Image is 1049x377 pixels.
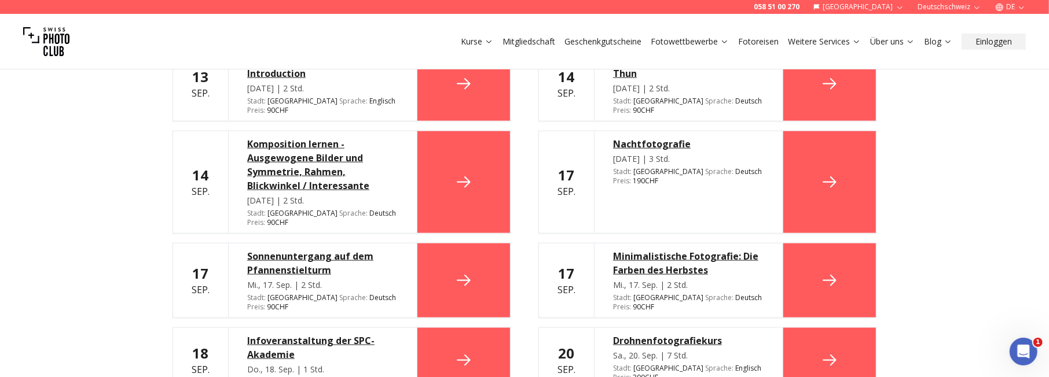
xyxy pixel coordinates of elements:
[613,334,764,348] a: Drohnenfotografiekurs
[247,293,266,302] span: Stadt :
[559,67,575,86] b: 14
[193,343,209,363] b: 18
[247,97,398,115] div: [GEOGRAPHIC_DATA] 90 CHF
[613,137,764,151] a: Nachtfotografie
[339,293,368,302] span: Sprache :
[613,96,632,106] span: Stadt :
[735,167,762,176] span: Deutsch
[738,36,779,47] a: Fotoreisen
[192,344,210,376] div: Sep.
[613,363,632,373] span: Stadt :
[247,364,398,375] div: Do., 18. Sep. | 1 Std.
[735,364,761,373] span: Englisch
[613,293,764,312] div: [GEOGRAPHIC_DATA] 90 CHF
[557,68,575,100] div: Sep.
[247,209,398,227] div: [GEOGRAPHIC_DATA] 90 CHF
[788,36,861,47] a: Weitere Services
[735,97,762,106] span: Deutsch
[613,167,632,176] span: Stadt :
[962,34,1026,50] button: Einloggen
[613,350,764,361] div: Sa., 20. Sep. | 7 Std.
[613,176,631,186] span: Preis :
[193,264,209,283] b: 17
[498,34,560,50] button: Mitgliedschaft
[646,34,733,50] button: Fotowettbewerbe
[613,249,764,277] a: Minimalistische Fotografie: Die Farben des Herbstes
[733,34,783,50] button: Fotoreisen
[456,34,498,50] button: Kurse
[461,36,493,47] a: Kurse
[564,36,641,47] a: Geschenkgutscheine
[559,165,575,184] b: 17
[247,195,398,206] div: [DATE] | 2 Std.
[369,97,395,106] span: Englisch
[735,293,762,302] span: Deutsch
[705,167,733,176] span: Sprache :
[369,209,396,218] span: Deutsch
[705,363,733,373] span: Sprache :
[559,343,575,363] b: 20
[247,217,265,227] span: Preis :
[651,36,729,47] a: Fotowettbewerbe
[247,208,266,218] span: Stadt :
[557,264,575,297] div: Sep.
[247,83,398,94] div: [DATE] | 2 Std.
[557,166,575,198] div: Sep.
[247,96,266,106] span: Stadt :
[613,105,631,115] span: Preis :
[339,208,368,218] span: Sprache :
[865,34,919,50] button: Über uns
[192,68,210,100] div: Sep.
[613,167,764,186] div: [GEOGRAPHIC_DATA] 190 CHF
[613,83,764,94] div: [DATE] | 2 Std.
[613,97,764,115] div: [GEOGRAPHIC_DATA] 90 CHF
[247,293,398,312] div: [GEOGRAPHIC_DATA] 90 CHF
[919,34,957,50] button: Blog
[503,36,555,47] a: Mitgliedschaft
[870,36,915,47] a: Über uns
[247,302,265,312] span: Preis :
[23,19,69,65] img: Swiss photo club
[557,344,575,376] div: Sep.
[193,67,209,86] b: 13
[559,264,575,283] b: 17
[754,2,799,12] a: 058 51 00 270
[1033,338,1043,347] span: 1
[705,293,733,302] span: Sprache :
[247,137,398,193] a: Komposition lernen - Ausgewogene Bilder und Symmetrie, Rahmen, Blickwinkel / Interessante
[247,279,398,291] div: Mi., 17. Sep. | 2 Std.
[369,293,396,302] span: Deutsch
[192,166,210,198] div: Sep.
[247,249,398,277] a: Sonnenuntergang auf dem Pfannenstielturm
[193,165,209,184] b: 14
[924,36,952,47] a: Blog
[1010,338,1037,365] iframe: Intercom live chat
[613,302,631,312] span: Preis :
[192,264,210,297] div: Sep.
[247,105,265,115] span: Preis :
[247,334,398,361] a: Infoveranstaltung der SPC-Akademie
[560,34,646,50] button: Geschenkgutscheine
[705,96,733,106] span: Sprache :
[613,153,764,165] div: [DATE] | 3 Std.
[613,293,632,302] span: Stadt :
[339,96,368,106] span: Sprache :
[613,279,764,291] div: Mi., 17. Sep. | 2 Std.
[783,34,865,50] button: Weitere Services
